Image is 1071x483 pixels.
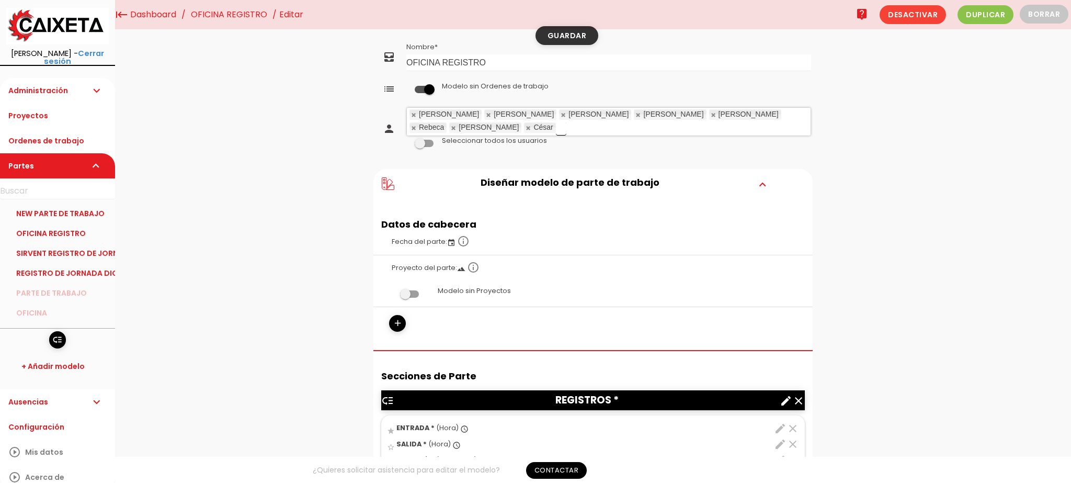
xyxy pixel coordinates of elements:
[387,443,395,451] i: star_border
[387,423,395,432] a: star
[6,8,109,44] img: itcons-logo
[90,78,102,103] i: expand_more
[774,422,787,435] i: edit
[880,5,946,24] span: Desactivar
[394,177,746,191] h2: Diseñar modelo de parte de trabajo
[381,255,805,278] label: Proyecto del parte:
[452,441,461,450] i: access_time
[436,423,459,432] span: (Hora)
[373,219,813,230] h2: Datos de cabecera
[442,136,547,145] label: Seleccionar todos los usuarios
[457,265,465,273] i: landscape
[90,153,102,178] i: expand_more
[381,281,805,301] label: Modelo sin Proyectos
[787,421,799,435] a: clear
[436,456,477,465] span: (Calculado)
[381,390,394,410] a: low_priority
[115,457,784,483] div: ¿Quieres solicitar asistencia para editar el modelo?
[381,229,805,252] label: Fecha del parte:
[774,454,787,467] a: edit
[447,239,455,247] i: event
[774,437,787,451] a: edit
[442,82,549,91] label: Modelo sin Ordenes de trabajo
[428,440,451,448] span: (Hora)
[460,425,469,433] i: access_time
[792,390,805,410] a: clear
[457,235,470,248] i: info_outline
[49,331,66,348] a: low_priority
[396,456,434,465] span: DURACIÓN
[774,438,787,451] i: edit
[419,124,444,131] div: Rebeca
[467,261,480,274] i: info_outline
[406,42,438,52] label: Nombre
[383,51,395,63] i: all_inbox
[393,315,403,332] i: add
[1020,5,1068,24] button: Borrar
[381,395,394,407] i: low_priority
[754,177,771,191] i: expand_more
[90,389,102,414] i: expand_more
[856,4,868,25] i: live_help
[8,440,21,465] i: play_circle_outline
[787,454,799,467] i: clear
[780,395,792,407] i: create
[787,438,799,451] i: clear
[389,315,406,332] a: add
[5,354,110,379] a: + Añadir modelo
[568,111,629,118] div: [PERSON_NAME]
[787,454,799,467] a: clear
[52,332,62,349] i: low_priority
[44,48,104,66] a: Cerrar sesión
[381,390,805,410] header: REGISTROS *
[787,437,799,451] a: clear
[526,462,587,479] a: Contactar
[719,111,779,118] div: [PERSON_NAME]
[774,421,787,435] a: edit
[381,371,805,381] h2: Secciones de Parte
[396,440,427,448] span: SALIDA *
[643,111,703,118] div: [PERSON_NAME]
[459,124,519,131] div: [PERSON_NAME]
[851,4,872,25] a: live_help
[787,422,799,435] i: clear
[387,440,395,448] a: star_border
[279,8,303,20] span: Editar
[774,454,787,467] i: edit
[396,423,435,432] span: ENTRADA *
[387,456,395,465] a: star_border
[383,122,395,135] i: person
[780,390,792,410] a: create
[533,124,553,131] div: César
[419,111,479,118] div: [PERSON_NAME]
[494,111,554,118] div: [PERSON_NAME]
[383,83,395,95] i: list
[792,395,805,407] i: clear
[958,5,1013,24] span: Duplicar
[387,427,395,435] i: star
[535,26,598,45] a: Guardar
